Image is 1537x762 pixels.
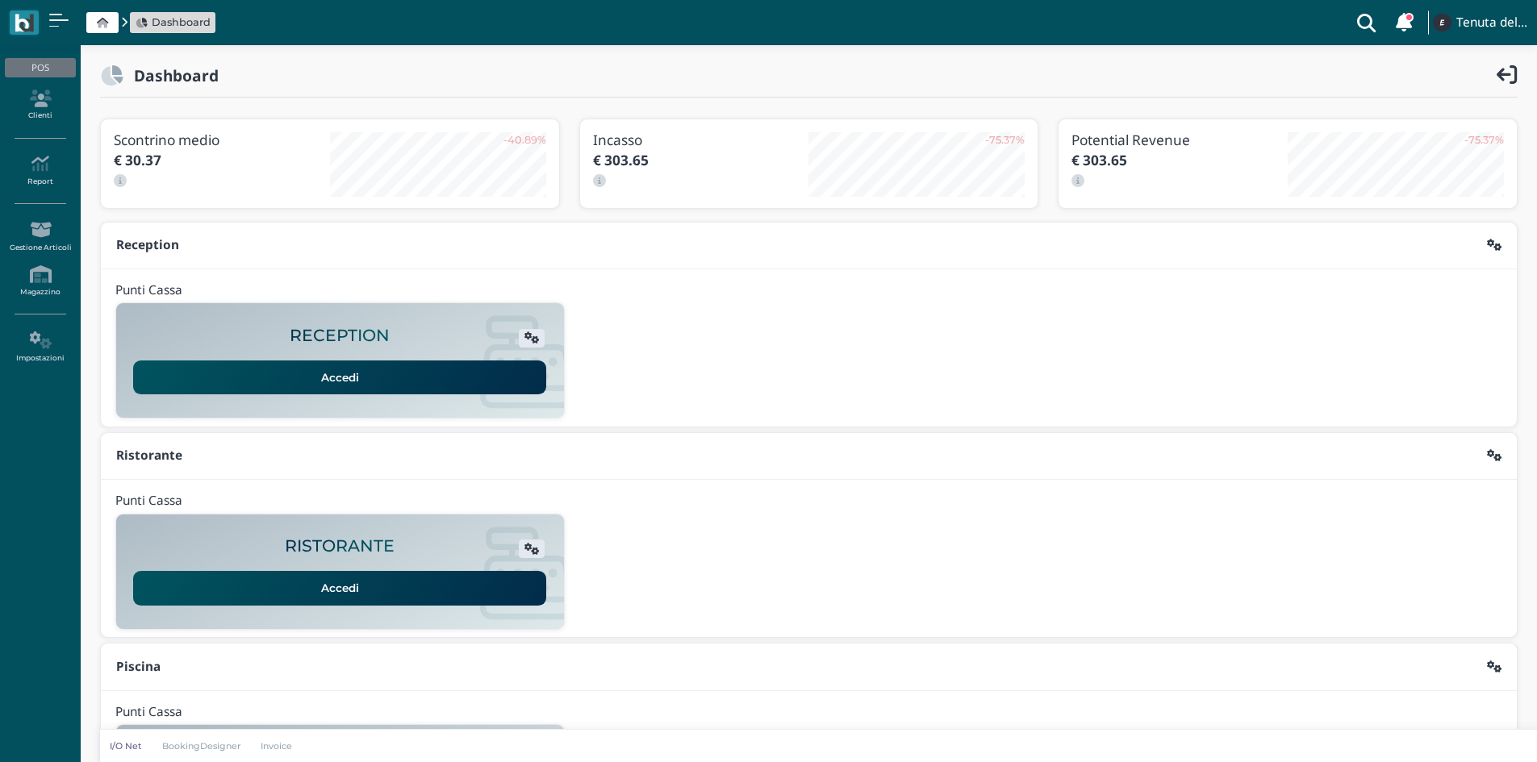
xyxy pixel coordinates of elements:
[5,148,75,193] a: Report
[1456,16,1527,30] h4: Tenuta del Barco
[251,739,303,752] a: Invoice
[133,360,546,394] a: Accedi
[116,658,161,675] b: Piscina
[15,14,33,32] img: logo
[115,706,182,719] h4: Punti Cassa
[114,151,161,169] b: € 30.37
[5,259,75,303] a: Magazzino
[5,58,75,77] div: POS
[285,537,395,556] h2: RISTORANTE
[1433,14,1451,31] img: ...
[593,132,809,148] h3: Incasso
[110,739,142,752] p: I/O Net
[1430,3,1527,42] a: ... Tenuta del Barco
[116,447,182,464] b: Ristorante
[133,571,546,605] a: Accedi
[5,83,75,127] a: Clienti
[593,151,649,169] b: € 303.65
[114,132,330,148] h3: Scontrino medio
[116,236,179,253] b: Reception
[1422,712,1523,748] iframe: Help widget launcher
[115,494,182,508] h4: Punti Cassa
[1071,151,1127,169] b: € 303.65
[1071,132,1288,148] h3: Potential Revenue
[290,327,390,345] h2: RECEPTION
[115,284,182,298] h4: Punti Cassa
[5,325,75,369] a: Impostazioni
[123,67,219,84] h2: Dashboard
[152,739,251,752] a: BookingDesigner
[136,15,211,30] a: Dashboard
[5,214,75,259] a: Gestione Articoli
[152,15,211,30] span: Dashboard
